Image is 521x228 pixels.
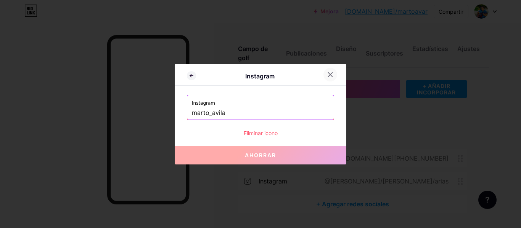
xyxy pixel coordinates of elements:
[192,107,329,120] input: Nombre de usuario de Instagram
[175,146,346,164] button: Ahorrar
[245,152,276,158] font: Ahorrar
[244,130,278,136] font: Eliminar icono
[245,72,275,80] font: Instagram
[192,100,215,106] font: Instagram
